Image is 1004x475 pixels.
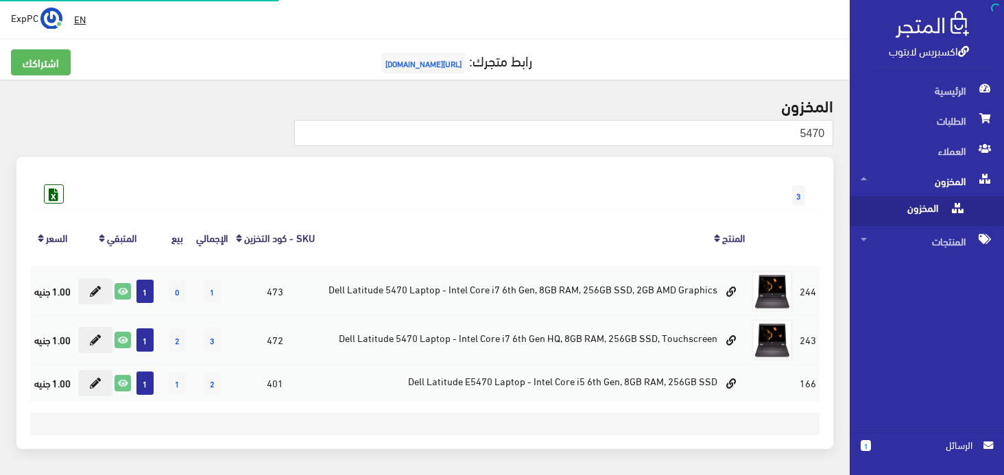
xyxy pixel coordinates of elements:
img: . [896,11,969,38]
td: Dell Latitude 5470 Laptop - Intel Core i7 6th Gen HQ, 8GB RAM, 256GB SSD, Touchscreen [319,315,749,364]
td: 1.00 جنيه [30,267,74,316]
span: 3 [792,185,805,206]
td: 473 [232,267,319,316]
a: EN [69,7,91,32]
td: 472 [232,315,319,364]
td: Dell Latitude 5470 Laptop - Intel Core i7 6th Gen, 8GB RAM, 256GB SSD, 2GB AMD Graphics [319,267,749,316]
a: الرئيسية [850,75,1004,106]
span: [URL][DOMAIN_NAME] [381,53,466,73]
span: العملاء [861,136,993,166]
input: بحث ( SKU - كود التخزين, الإسم, الموديل, السعر )... [294,120,833,146]
td: 1.00 جنيه [30,364,74,402]
img: dell-latitude-5470-laptop-intel-core-i7-6th-gen-hq-8gb-ram-256gb-ssd-touchscreen.png [752,319,793,361]
u: EN [74,10,86,27]
a: ... ExpPC [11,7,62,29]
a: المنتج [722,228,745,247]
a: اشتراكك [11,49,71,75]
td: Dell Latitude E5470 Laptop - Intel Core i5 6th Gen, 8GB RAM, 256GB SSD [319,364,749,402]
span: 1 [169,372,186,395]
th: اﻹجمالي [193,209,232,266]
td: 243 [796,315,820,364]
h2: المخزون [16,96,833,114]
span: المخزون [861,196,965,226]
a: المنتجات [850,226,1004,256]
span: 2 [204,372,221,395]
a: المتبقي [107,228,136,247]
td: 244 [796,267,820,316]
a: الطلبات [850,106,1004,136]
span: 1 [861,440,871,451]
span: ExpPC [11,9,38,26]
span: المنتجات [861,226,993,256]
span: 0 [169,280,186,303]
span: الرئيسية [861,75,993,106]
th: بيع [161,209,193,266]
a: SKU - كود التخزين [244,228,315,247]
span: 1 [136,280,154,303]
span: 1 [136,328,154,352]
span: 2 [169,328,186,352]
td: 1.00 جنيه [30,315,74,364]
a: المخزون [850,166,1004,196]
span: 3 [204,328,221,352]
span: الرسائل [882,437,972,452]
img: ... [40,8,62,29]
a: رابط متجرك:[URL][DOMAIN_NAME] [378,47,532,73]
a: العملاء [850,136,1004,166]
span: 1 [136,372,154,395]
span: المخزون [861,166,993,196]
td: 166 [796,364,820,402]
span: 1 [204,280,221,303]
span: الطلبات [861,106,993,136]
a: المخزون [850,196,1004,226]
a: اكسبريس لابتوب [889,40,969,60]
a: السعر [46,228,67,247]
td: 401 [232,364,319,402]
img: dell-latitude-5470-laptop-intel-core-i7-6th-gen-8gb-ram-256gb-ssd-2gb-amd-graphics.png [752,271,793,312]
a: 1 الرسائل [861,437,993,467]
